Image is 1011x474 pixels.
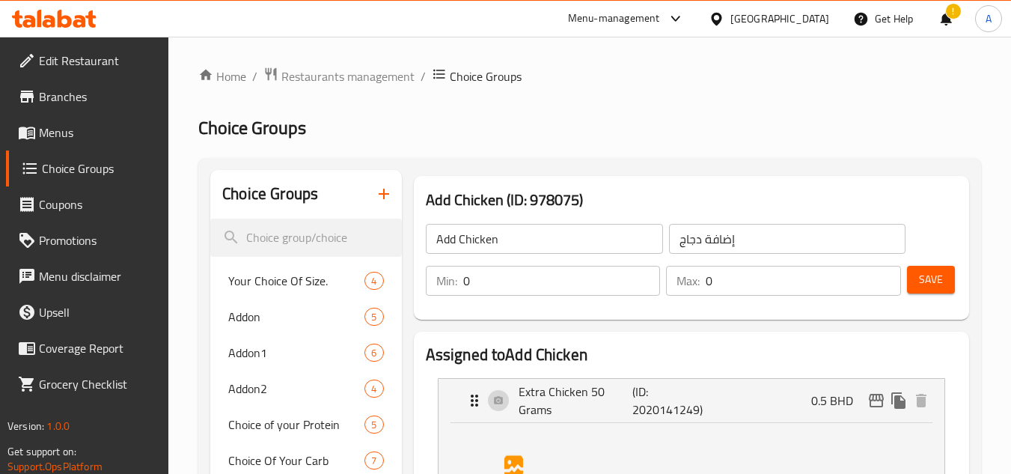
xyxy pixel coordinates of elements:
span: Get support on: [7,442,76,461]
p: (ID: 2020141249) [632,383,709,419]
div: Addon5 [210,299,401,335]
h2: Choice Groups [222,183,318,205]
div: [GEOGRAPHIC_DATA] [730,10,829,27]
li: / [421,67,426,85]
span: 6 [365,346,382,360]
a: Upsell [6,294,169,330]
span: Save [919,270,943,289]
a: Choice Groups [6,151,169,186]
span: Upsell [39,303,157,321]
span: Grocery Checklist [39,375,157,393]
a: Coupons [6,186,169,222]
h3: Add Chicken (ID: 978075) [426,188,957,212]
button: Save [907,266,955,294]
div: Choices [364,344,383,362]
p: Max: [676,272,700,290]
div: Choice of your Protein5 [210,407,401,443]
h2: Assigned to Add Chicken [426,344,957,366]
p: Extra Chicken 50 Grams [519,383,633,419]
div: Expand [439,379,944,422]
span: Coupons [39,195,157,213]
span: Menus [39,124,157,142]
a: Menus [6,115,169,151]
a: Coverage Report [6,330,169,366]
div: Choices [364,416,383,434]
a: Grocery Checklist [6,366,169,402]
div: Choices [364,452,383,470]
nav: breadcrumb [198,67,981,86]
span: Addon2 [228,380,364,398]
span: Menu disclaimer [39,267,157,285]
span: 7 [365,454,382,468]
span: 4 [365,274,382,288]
span: 5 [365,418,382,432]
span: Choice Groups [42,159,157,177]
span: Edit Restaurant [39,52,157,70]
span: Promotions [39,231,157,249]
span: Version: [7,416,44,436]
button: duplicate [888,389,910,412]
div: Addon16 [210,335,401,371]
a: Menu disclaimer [6,258,169,294]
a: Promotions [6,222,169,258]
div: Addon24 [210,371,401,407]
span: Choice Of Your Carb [228,452,364,470]
span: 1.0.0 [46,416,70,436]
li: / [252,67,257,85]
button: edit [865,389,888,412]
span: Coverage Report [39,339,157,357]
span: Addon1 [228,344,364,362]
a: Branches [6,79,169,115]
input: search [210,219,401,257]
span: Restaurants management [281,67,415,85]
span: Addon [228,308,364,326]
div: Your Choice Of Size.4 [210,263,401,299]
span: A [986,10,992,27]
p: Min: [436,272,457,290]
span: Choice of your Protein [228,416,364,434]
span: Branches [39,88,157,106]
a: Restaurants management [263,67,415,86]
a: Edit Restaurant [6,43,169,79]
span: 4 [365,382,382,396]
div: Choices [364,272,383,290]
p: 0.5 BHD [811,392,865,410]
span: Choice Groups [198,111,306,145]
button: delete [910,389,932,412]
span: Choice Groups [450,67,522,85]
div: Menu-management [568,10,660,28]
span: 5 [365,310,382,324]
div: Choices [364,380,383,398]
a: Home [198,67,246,85]
div: Choices [364,308,383,326]
span: Your Choice Of Size. [228,272,364,290]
